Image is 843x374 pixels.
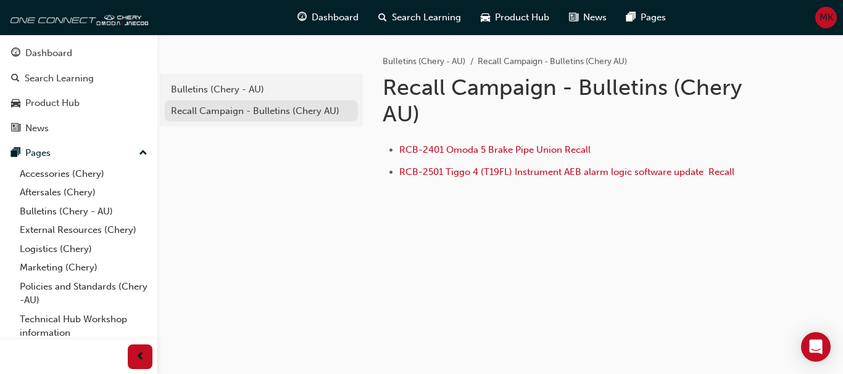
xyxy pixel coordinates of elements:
div: Search Learning [25,71,94,86]
span: Search Learning [392,10,461,25]
span: news-icon [11,123,20,134]
span: pages-icon [626,10,636,25]
span: search-icon [378,10,387,25]
span: guage-icon [297,10,307,25]
li: Recall Campaign - Bulletins (Chery AU) [478,55,627,69]
span: car-icon [11,98,20,109]
span: RCB-2501 Tiggo 4 (T19FL) Instrument AEB alarm logic software update ﻿ Recall [399,166,734,177]
div: Product Hub [25,96,80,110]
span: Dashboard [312,10,359,25]
button: MK [815,7,837,28]
a: car-iconProduct Hub [471,5,559,30]
h1: Recall Campaign - Bulletins (Chery AU) [383,74,749,128]
a: news-iconNews [559,5,617,30]
span: News [583,10,607,25]
div: Bulletins (Chery - AU) [171,83,352,97]
div: Dashboard [25,46,72,60]
a: Bulletins (Chery - AU) [165,79,358,100]
a: guage-iconDashboard [288,5,368,30]
span: up-icon [139,145,147,161]
div: News [25,121,49,136]
div: Recall Campaign - Bulletins (Chery AU) [171,104,352,118]
a: Bulletins (Chery - AU) [15,202,152,221]
span: Product Hub [495,10,549,25]
a: Marketing (Chery) [15,258,152,277]
a: Logistics (Chery) [15,240,152,259]
a: Dashboard [5,42,152,65]
button: Pages [5,142,152,165]
a: Aftersales (Chery) [15,183,152,202]
button: DashboardSearch LearningProduct HubNews [5,39,152,142]
a: Bulletins (Chery - AU) [383,56,465,67]
a: search-iconSearch Learning [368,5,471,30]
div: Pages [25,146,51,160]
a: News [5,117,152,140]
span: Pages [641,10,666,25]
span: prev-icon [136,349,145,365]
a: External Resources (Chery) [15,221,152,240]
a: Technical Hub Workshop information [15,310,152,343]
a: Policies and Standards (Chery -AU) [15,277,152,310]
span: MK [820,10,833,25]
a: Search Learning [5,67,152,90]
span: news-icon [569,10,578,25]
div: Open Intercom Messenger [801,332,831,362]
a: Product Hub [5,92,152,115]
span: guage-icon [11,48,20,59]
span: pages-icon [11,148,20,159]
a: RCB-2501 Tiggo 4 (T19FL) Instrument AEB alarm logic software update Recall [399,166,734,177]
img: oneconnect [6,5,148,30]
a: pages-iconPages [617,5,676,30]
a: RCB-2401 Omoda 5 Brake Pipe Union Recall [399,144,591,155]
a: Recall Campaign - Bulletins (Chery AU) [165,100,358,122]
a: Accessories (Chery) [15,165,152,184]
span: car-icon [481,10,490,25]
span: search-icon [11,73,20,84]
